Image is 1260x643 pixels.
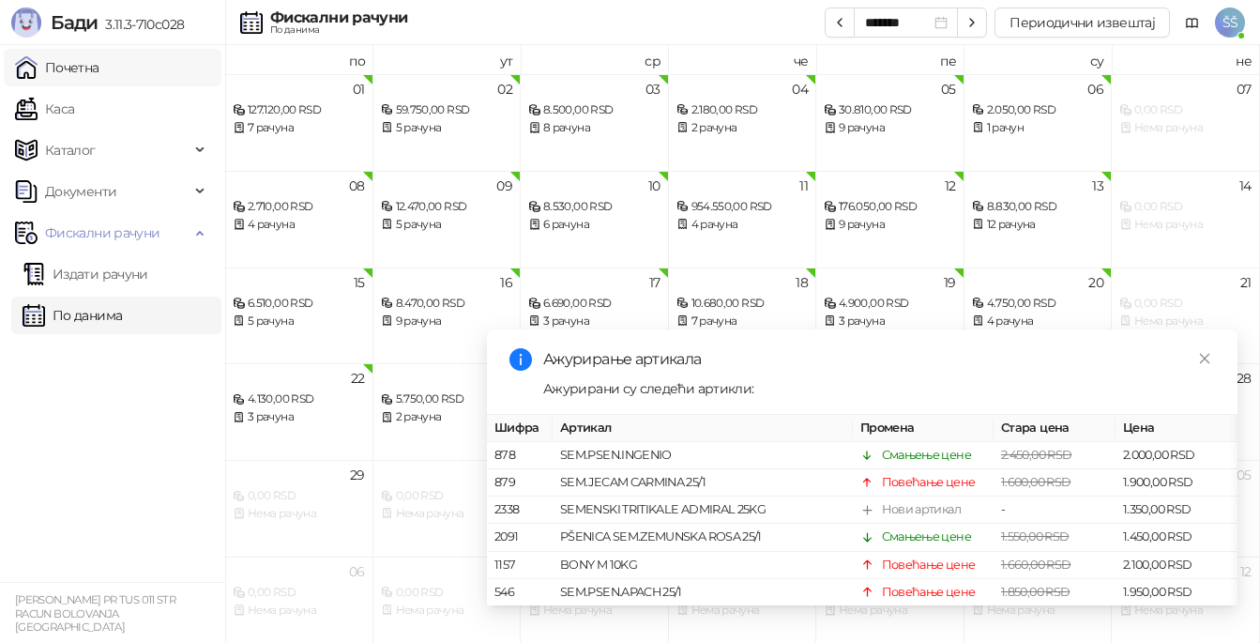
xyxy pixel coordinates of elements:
div: Ажурирање артикала [543,348,1215,371]
button: Периодични извештај [994,8,1170,38]
td: 2025-09-17 [521,268,669,364]
a: Почетна [15,49,99,86]
th: пе [816,45,964,74]
span: 1.850,00 RSD [1001,585,1070,599]
div: 4 рачуна [676,216,809,234]
div: 8 рачуна [528,119,660,137]
div: 2.180,00 RSD [676,101,809,119]
td: - [994,498,1116,525]
div: 3 рачуна [233,408,365,426]
div: 20 [1088,276,1103,289]
div: 3 рачуна [528,313,660,330]
div: 12.470,00 RSD [381,198,513,216]
div: 4 рачуна [233,216,365,234]
div: 0,00 RSD [233,584,365,602]
div: Фискални рачуни [270,10,407,25]
a: По данима [23,297,122,334]
td: 2025-09-01 [225,74,373,171]
div: 12 [945,179,956,192]
div: Смањење цене [882,446,971,465]
th: Промена [853,415,994,442]
div: Нема рачуна [381,505,513,523]
div: 2.050,00 RSD [972,101,1104,119]
td: 2.000,00 RSD [1116,442,1237,469]
div: 7 рачуна [233,119,365,137]
div: 9 рачуна [824,216,956,234]
div: 17 [649,276,660,289]
div: Повећање цене [882,556,976,574]
div: Повећање цене [882,473,976,492]
td: SEM.JECAM CARMINA 25/1 [553,469,853,497]
span: Фискални рачуни [45,214,159,252]
span: Бади [51,11,98,34]
div: 8.830,00 RSD [972,198,1104,216]
a: Издати рачуни [23,255,148,293]
div: 2.710,00 RSD [233,198,365,216]
th: ср [521,45,669,74]
div: 06 [349,565,365,578]
div: 4.130,00 RSD [233,390,365,408]
div: 5 рачуна [381,216,513,234]
div: Нема рачуна [233,602,365,620]
th: че [669,45,817,74]
td: 2025-09-22 [225,363,373,460]
td: 2025-09-23 [373,363,522,460]
div: 28 [1237,372,1252,385]
td: 2338 [487,498,553,525]
td: 1.900,00 RSD [1116,469,1237,497]
div: 5 рачуна [381,119,513,137]
div: 07 [1237,83,1252,96]
div: 12 [1240,565,1252,578]
div: Нема рачуна [1119,216,1252,234]
th: не [1112,45,1260,74]
div: 29 [350,468,365,482]
td: 2025-09-10 [521,171,669,268]
div: 5.750,00 RSD [381,390,513,408]
div: 0,00 RSD [1119,198,1252,216]
th: ут [373,45,522,74]
span: ŠŠ [1215,8,1245,38]
div: 176.050,00 RSD [824,198,956,216]
td: SEMENSKI TRITIKALE ADMIRAL 25KG [553,498,853,525]
div: 10 [648,179,660,192]
td: 879 [487,469,553,497]
div: Нема рачуна [1119,313,1252,330]
div: 2 рачуна [676,119,809,137]
div: 1 рачун [972,119,1104,137]
div: 30.810,00 RSD [824,101,956,119]
div: Нема рачуна [233,505,365,523]
td: 2025-09-14 [1112,171,1260,268]
td: 2025-09-06 [964,74,1113,171]
td: 546 [487,579,553,606]
div: 3 рачуна [824,313,956,330]
div: 14 [1239,179,1252,192]
div: 02 [497,83,512,96]
th: Артикал [553,415,853,442]
span: 3.11.3-710c028 [98,16,184,33]
td: 2025-09-04 [669,74,817,171]
div: 0,00 RSD [1119,295,1252,313]
span: 2.450,00 RSD [1001,448,1071,462]
th: су [964,45,1113,74]
div: По данима [270,25,407,35]
td: SEM.PSEN.INGENIO [553,442,853,469]
td: 2025-09-12 [816,171,964,268]
td: 2025-09-15 [225,268,373,364]
td: 2025-09-05 [816,74,964,171]
small: [PERSON_NAME] PR TUS 011 STR RACUN BOLOVANJA [GEOGRAPHIC_DATA] [15,593,175,634]
div: 04 [792,83,808,96]
div: 16 [500,276,512,289]
div: 15 [354,276,365,289]
a: Документација [1177,8,1207,38]
span: Каталог [45,131,96,169]
td: 2025-09-07 [1112,74,1260,171]
div: Повећање цене [882,583,976,602]
td: 2025-09-09 [373,171,522,268]
div: Нема рачуна [381,602,513,620]
div: 9 рачуна [824,119,956,137]
td: 2091 [487,525,553,552]
div: 4.900,00 RSD [824,295,956,313]
td: 2025-09-08 [225,171,373,268]
span: 1.600,00 RSD [1001,475,1070,489]
div: Смањење цене [882,528,971,547]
